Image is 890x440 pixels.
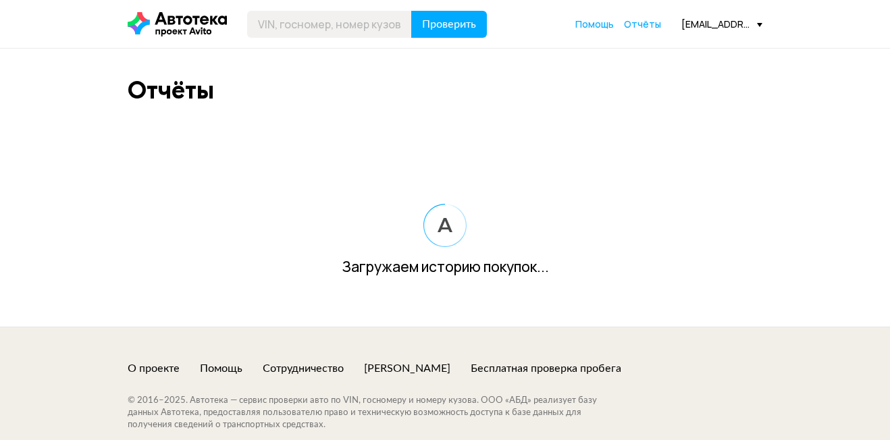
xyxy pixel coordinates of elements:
[263,361,344,376] a: Сотрудничество
[624,18,661,31] a: Отчёты
[624,18,661,30] span: Отчёты
[681,18,762,30] div: [EMAIL_ADDRESS][DOMAIN_NAME]
[422,19,476,30] span: Проверить
[200,361,242,376] a: Помощь
[128,395,624,431] div: © 2016– 2025 . Автотека — сервис проверки авто по VIN, госномеру и номеру кузова. ООО «АБД» реали...
[575,18,614,31] a: Помощь
[364,361,450,376] a: [PERSON_NAME]
[128,361,180,376] a: О проекте
[247,11,412,38] input: VIN, госномер, номер кузова
[128,260,762,273] div: Загружаем историю покупок...
[128,76,214,105] div: Отчёты
[575,18,614,30] span: Помощь
[411,11,487,38] button: Проверить
[471,361,621,376] a: Бесплатная проверка пробега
